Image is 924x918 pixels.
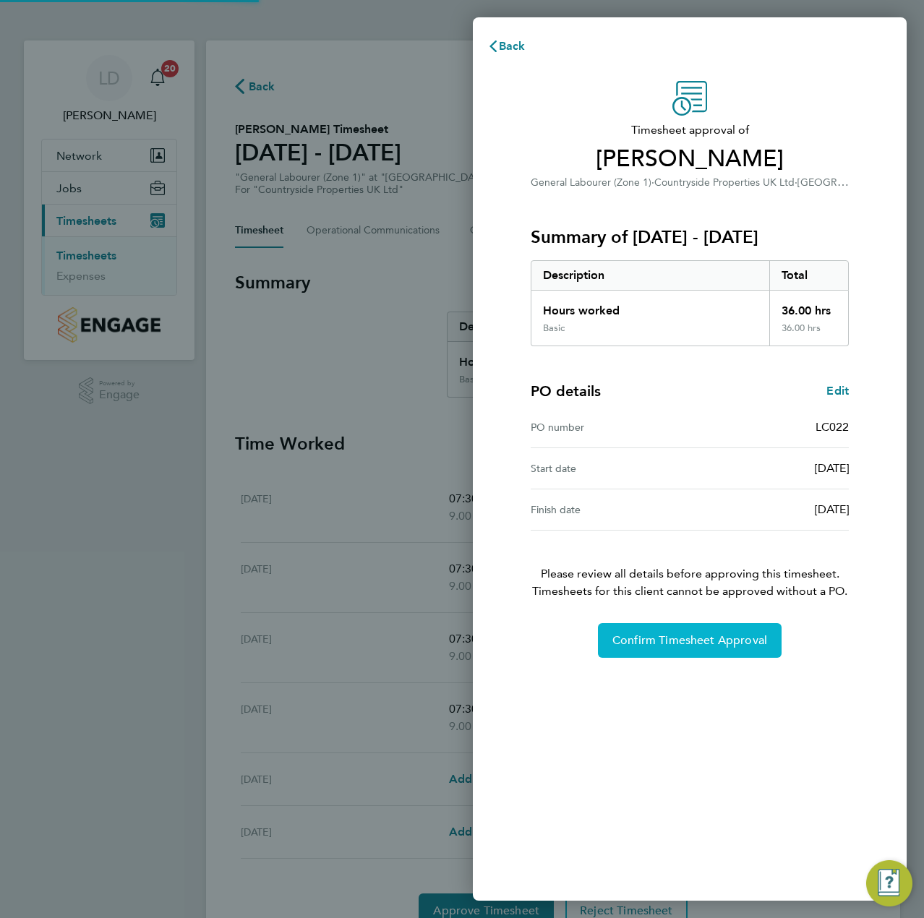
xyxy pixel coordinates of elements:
[531,260,849,346] div: Summary of 15 - 21 Sep 2025
[598,623,782,658] button: Confirm Timesheet Approval
[531,419,690,436] div: PO number
[769,322,849,346] div: 36.00 hrs
[513,531,866,600] p: Please review all details before approving this timesheet.
[826,382,849,400] a: Edit
[866,860,912,906] button: Engage Resource Center
[513,583,866,600] span: Timesheets for this client cannot be approved without a PO.
[769,261,849,290] div: Total
[543,322,565,334] div: Basic
[795,176,797,189] span: ·
[531,261,769,290] div: Description
[473,32,540,61] button: Back
[531,381,601,401] h4: PO details
[499,39,526,53] span: Back
[690,460,849,477] div: [DATE]
[531,145,849,173] span: [PERSON_NAME]
[531,460,690,477] div: Start date
[769,291,849,322] div: 36.00 hrs
[826,384,849,398] span: Edit
[531,176,651,189] span: General Labourer (Zone 1)
[531,291,769,322] div: Hours worked
[816,420,849,434] span: LC022
[531,121,849,139] span: Timesheet approval of
[531,226,849,249] h3: Summary of [DATE] - [DATE]
[654,176,795,189] span: Countryside Properties UK Ltd
[690,501,849,518] div: [DATE]
[651,176,654,189] span: ·
[531,501,690,518] div: Finish date
[612,633,767,648] span: Confirm Timesheet Approval
[797,175,901,189] span: [GEOGRAPHIC_DATA]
